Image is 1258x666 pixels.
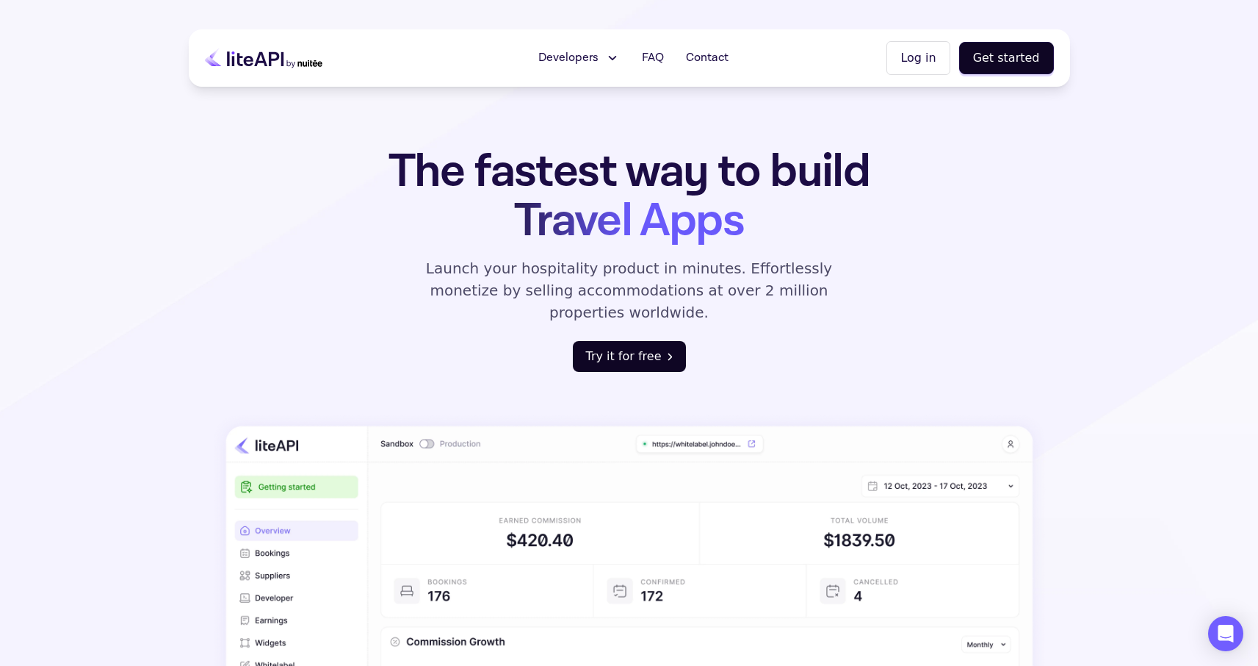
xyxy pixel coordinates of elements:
[538,49,599,67] span: Developers
[342,147,917,246] h1: The fastest way to build
[573,341,686,372] a: register
[677,43,737,73] a: Contact
[959,42,1054,74] button: Get started
[642,49,664,67] span: FAQ
[686,49,729,67] span: Contact
[514,190,744,251] span: Travel Apps
[886,41,950,75] button: Log in
[573,341,686,372] button: Try it for free
[529,43,629,73] button: Developers
[1208,616,1243,651] div: Open Intercom Messenger
[633,43,673,73] a: FAQ
[409,257,850,323] p: Launch your hospitality product in minutes. Effortlessly monetize by selling accommodations at ov...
